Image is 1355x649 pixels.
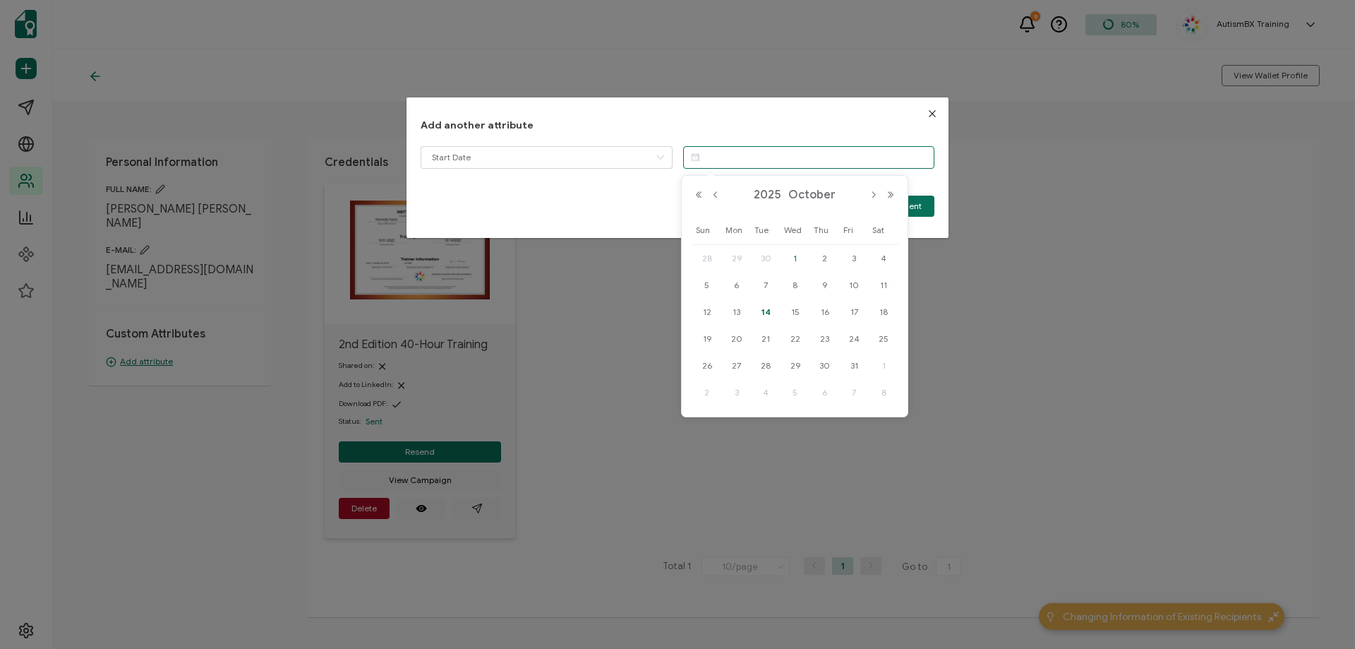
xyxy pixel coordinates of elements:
span: 1 [787,250,804,267]
span: 21 [757,331,774,347]
span: 30 [817,357,833,374]
span: 7 [845,384,862,401]
span: 29 [728,250,745,267]
span: 28 [699,250,716,267]
span: 8 [787,277,804,294]
span: 8 [875,384,892,401]
span: 5 [699,277,716,294]
h1: Add another attribute [421,119,934,132]
button: Next Year [882,190,899,200]
th: Tue [751,216,781,245]
span: 3 [728,384,745,401]
button: Previous Month [707,190,724,200]
span: 2 [699,384,716,401]
span: 22 [787,331,804,347]
span: 4 [875,250,892,267]
span: 5 [787,384,804,401]
span: 28 [757,357,774,374]
span: 15 [787,304,804,321]
span: 2 [817,250,833,267]
span: 10 [845,277,862,294]
th: Mon [722,216,752,245]
span: 9 [817,277,833,294]
input: Choose attribute [421,146,673,169]
div: dialog [406,97,948,238]
span: 14 [757,304,774,321]
span: 2025 [750,188,785,202]
button: Previous Year [690,190,707,200]
span: 25 [875,331,892,347]
span: 3 [845,250,862,267]
span: 6 [817,384,833,401]
span: 19 [699,331,716,347]
span: 17 [845,304,862,321]
th: Fri [840,216,869,245]
span: 12 [699,304,716,321]
iframe: Chat Widget [1284,581,1355,649]
span: 26 [699,357,716,374]
span: 18 [875,304,892,321]
span: 16 [817,304,833,321]
span: 30 [757,250,774,267]
span: 6 [728,277,745,294]
span: 7 [757,277,774,294]
span: 1 [875,357,892,374]
span: 31 [845,357,862,374]
button: Close [916,97,948,130]
th: Sun [692,216,722,245]
th: Wed [781,216,810,245]
span: 24 [845,331,862,347]
span: 4 [757,384,774,401]
span: 27 [728,357,745,374]
th: Sat [869,216,898,245]
span: 11 [875,277,892,294]
span: 29 [787,357,804,374]
button: Next Month [865,190,882,200]
th: Thu [810,216,840,245]
span: 23 [817,331,833,347]
span: 20 [728,331,745,347]
span: 13 [728,304,745,321]
span: October [785,188,839,202]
